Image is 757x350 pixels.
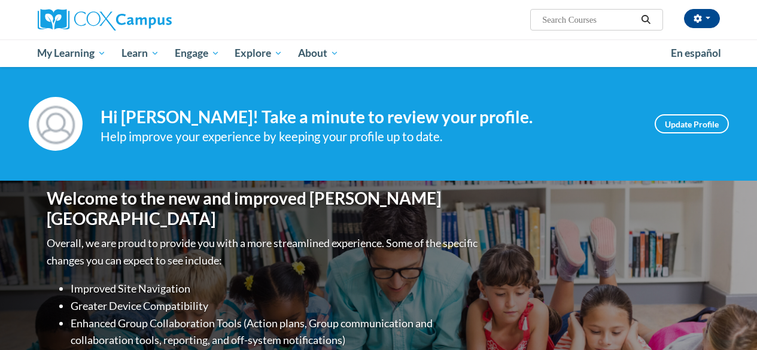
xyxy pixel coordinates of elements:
[298,46,339,60] span: About
[121,46,159,60] span: Learn
[47,235,481,269] p: Overall, we are proud to provide you with a more streamlined experience. Some of the specific cha...
[671,47,721,59] span: En español
[637,13,655,27] button: Search
[71,280,481,297] li: Improved Site Navigation
[47,188,481,229] h1: Welcome to the new and improved [PERSON_NAME][GEOGRAPHIC_DATA]
[175,46,220,60] span: Engage
[38,9,253,31] a: Cox Campus
[101,107,637,127] h4: Hi [PERSON_NAME]! Take a minute to review your profile.
[663,41,729,66] a: En español
[684,9,720,28] button: Account Settings
[655,114,729,133] a: Update Profile
[227,39,290,67] a: Explore
[37,46,106,60] span: My Learning
[290,39,346,67] a: About
[114,39,167,67] a: Learn
[101,127,637,147] div: Help improve your experience by keeping your profile up to date.
[235,46,282,60] span: Explore
[29,39,729,67] div: Main menu
[38,9,172,31] img: Cox Campus
[71,315,481,349] li: Enhanced Group Collaboration Tools (Action plans, Group communication and collaboration tools, re...
[541,13,637,27] input: Search Courses
[167,39,227,67] a: Engage
[71,297,481,315] li: Greater Device Compatibility
[30,39,114,67] a: My Learning
[29,97,83,151] img: Profile Image
[709,302,747,340] iframe: Button to launch messaging window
